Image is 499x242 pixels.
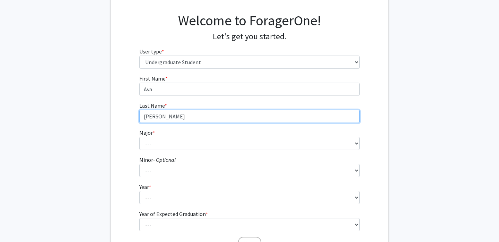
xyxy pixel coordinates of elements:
span: First Name [139,75,165,82]
h1: Welcome to ForagerOne! [139,12,360,29]
label: Year [139,183,151,191]
h4: Let's get you started. [139,32,360,42]
label: Year of Expected Graduation [139,210,208,218]
label: Major [139,128,155,137]
label: User type [139,47,164,56]
i: - Optional [153,156,176,163]
iframe: Chat [470,211,494,237]
label: Minor [139,156,176,164]
span: Last Name [139,102,165,109]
